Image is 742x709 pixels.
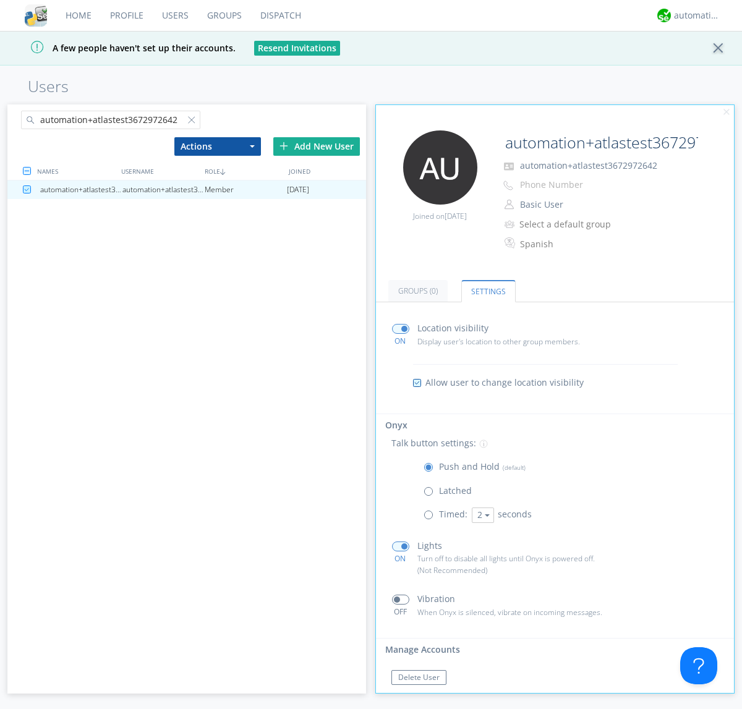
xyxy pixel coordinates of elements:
[417,606,623,618] p: When Onyx is silenced, vibrate on incoming messages.
[520,238,623,250] div: Spanish
[674,9,720,22] div: automation+atlas
[500,463,526,472] span: (default)
[273,137,360,156] div: Add New User
[118,162,202,180] div: USERNAME
[122,180,205,199] div: automation+atlastest3672972642
[391,436,476,450] p: Talk button settings:
[439,507,467,521] p: Timed:
[287,180,309,199] span: [DATE]
[202,162,285,180] div: ROLE
[505,236,517,250] img: In groups with Translation enabled, this user's messages will be automatically translated to and ...
[417,564,623,576] p: (Not Recommended)
[417,321,488,335] p: Location visibility
[439,460,526,473] p: Push and Hold
[391,670,446,685] button: Delete User
[25,4,47,27] img: cddb5a64eb264b2086981ab96f4c1ba7
[417,592,455,606] p: Vibration
[417,539,442,553] p: Lights
[7,180,366,199] a: automation+atlastest3672972642automation+atlastest3672972642Member[DATE]
[472,507,494,523] button: 2
[439,484,472,498] p: Latched
[516,196,639,213] button: Basic User
[503,180,513,190] img: phone-outline.svg
[9,42,236,54] span: A few people haven't set up their accounts.
[386,336,414,346] div: ON
[286,162,369,180] div: JOINED
[413,211,467,221] span: Joined on
[657,9,671,22] img: d2d01cd9b4174d08988066c6d424eccd
[519,218,623,231] div: Select a default group
[388,280,448,302] a: Groups (0)
[21,111,200,129] input: Search users
[505,216,516,232] img: icon-alert-users-thin-outline.svg
[403,130,477,205] img: 373638.png
[386,606,414,617] div: OFF
[680,647,717,684] iframe: Toggle Customer Support
[40,180,122,199] div: automation+atlastest3672972642
[425,376,584,389] span: Allow user to change location visibility
[254,41,340,56] button: Resend Invitations
[520,159,657,171] span: automation+atlastest3672972642
[505,200,514,210] img: person-outline.svg
[279,142,288,150] img: plus.svg
[445,211,467,221] span: [DATE]
[722,108,731,117] img: cancel.svg
[417,336,623,347] p: Display user's location to other group members.
[205,180,287,199] div: Member
[174,137,261,156] button: Actions
[500,130,700,155] input: Name
[34,162,117,180] div: NAMES
[417,553,623,564] p: Turn off to disable all lights until Onyx is powered off.
[498,508,532,520] span: seconds
[461,280,516,302] a: Settings
[386,553,414,564] div: ON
